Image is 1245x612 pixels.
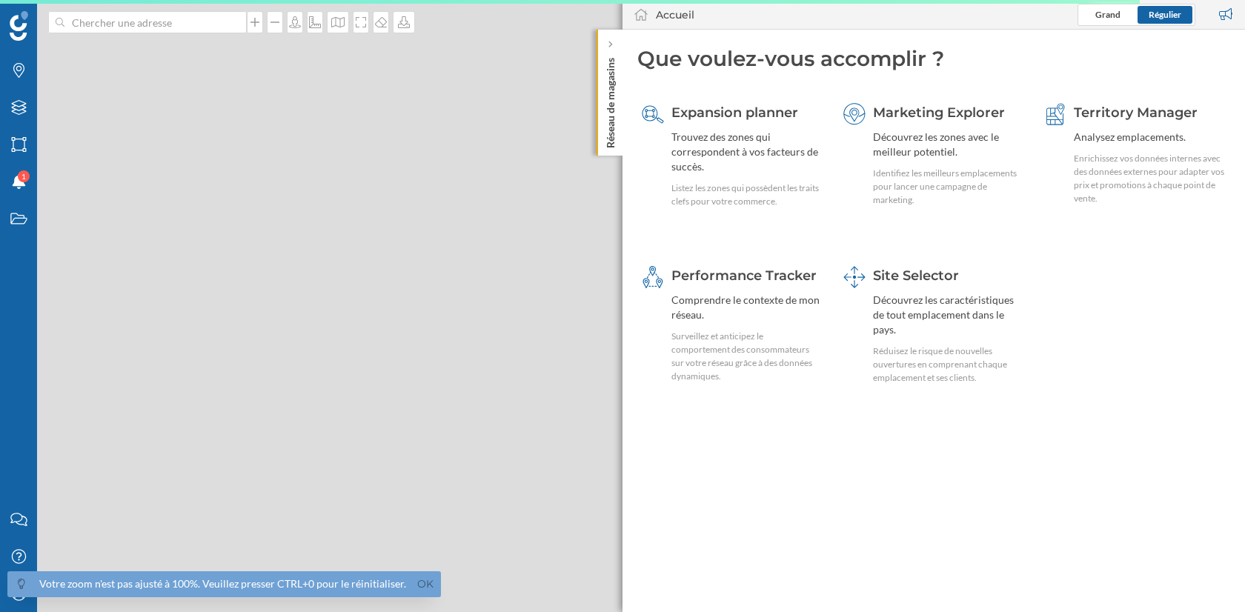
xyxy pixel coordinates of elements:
div: Que voulez-vous accomplir ? [637,44,1230,73]
img: explorer.svg [843,103,866,125]
span: Expansion planner [671,104,798,121]
span: Régulier [1149,9,1181,20]
img: monitoring-360.svg [642,266,664,288]
img: Logo Geoblink [10,11,28,41]
span: Grand [1095,9,1120,20]
p: Réseau de magasins [603,52,618,148]
span: Site Selector [873,267,959,284]
div: Accueil [656,7,694,22]
div: Votre zoom n'est pas ajusté à 100%. Veuillez presser CTRL+0 pour le réinitialiser. [39,576,406,591]
div: Enrichissez vos données internes avec des données externes pour adapter vos prix et promotions à ... [1074,152,1226,205]
span: Marketing Explorer [873,104,1005,121]
div: Comprendre le contexte de mon réseau. [671,293,823,322]
a: Ok [414,576,437,593]
div: Surveillez et anticipez le comportement des consommateurs sur votre réseau grâce à des données dy... [671,330,823,383]
div: Listez les zones qui possèdent les traits clefs pour votre commerce. [671,182,823,208]
div: Identifiez les meilleurs emplacements pour lancer une campagne de marketing. [873,167,1025,207]
div: Analysez emplacements. [1074,130,1226,144]
img: search-areas.svg [642,103,664,125]
img: dashboards-manager.svg [843,266,866,288]
div: Trouvez des zones qui correspondent à vos facteurs de succès. [671,130,823,174]
span: 1 [21,169,26,184]
span: Territory Manager [1074,104,1198,121]
img: territory-manager.svg [1044,103,1066,125]
div: Découvrez les zones avec le meilleur potentiel. [873,130,1025,159]
span: Performance Tracker [671,267,817,284]
div: Réduisez le risque de nouvelles ouvertures en comprenant chaque emplacement et ses clients. [873,345,1025,385]
div: Découvrez les caractéristiques de tout emplacement dans le pays. [873,293,1025,337]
